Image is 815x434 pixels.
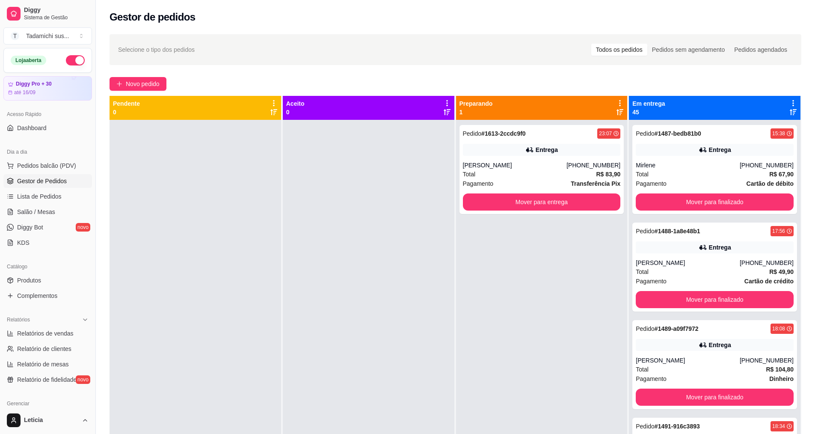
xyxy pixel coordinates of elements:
button: Alterar Status [66,55,85,65]
div: Loja aberta [11,56,46,65]
strong: # 1487-bedb81b0 [655,130,701,137]
div: Dia a dia [3,145,92,159]
a: Diggy Pro + 30até 16/09 [3,76,92,101]
p: Preparando [459,99,493,108]
strong: R$ 67,90 [769,171,794,178]
a: Relatório de mesas [3,357,92,371]
span: Salão / Mesas [17,208,55,216]
span: Dashboard [17,124,47,132]
a: Salão / Mesas [3,205,92,219]
div: 18:34 [772,423,785,430]
span: Pedido [636,423,655,430]
span: Diggy [24,6,89,14]
button: Leticia [3,410,92,431]
a: Lista de Pedidos [3,190,92,203]
div: [PERSON_NAME] [636,356,740,365]
strong: Transferência Pix [571,180,620,187]
strong: # 1613-2ccdc9f0 [481,130,526,137]
div: Entrega [709,146,731,154]
div: Acesso Rápido [3,107,92,121]
button: Mover para finalizado [636,389,794,406]
span: Gestor de Pedidos [17,177,67,185]
span: Lista de Pedidos [17,192,62,201]
div: [PHONE_NUMBER] [740,161,794,169]
p: Aceito [286,99,305,108]
span: Total [636,169,649,179]
div: Entrega [709,341,731,349]
div: 23:07 [599,130,612,137]
a: Complementos [3,289,92,303]
span: Complementos [17,291,57,300]
span: Produtos [17,276,41,285]
button: Mover para entrega [463,193,621,211]
p: Em entrega [632,99,665,108]
div: Pedidos sem agendamento [647,44,729,56]
div: [PERSON_NAME] [463,161,567,169]
article: Diggy Pro + 30 [16,81,52,87]
div: Tadamichi sus ... [26,32,69,40]
div: Catálogo [3,260,92,273]
div: 15:38 [772,130,785,137]
strong: # 1491-916c3893 [655,423,700,430]
span: Pagamento [636,374,667,383]
span: Leticia [24,416,78,424]
span: Pagamento [636,276,667,286]
span: Total [636,365,649,374]
span: Relatórios [7,316,30,323]
strong: R$ 83,90 [596,171,620,178]
h2: Gestor de pedidos [110,10,196,24]
button: Novo pedido [110,77,166,91]
div: Pedidos agendados [729,44,792,56]
div: Todos os pedidos [591,44,647,56]
button: Mover para finalizado [636,193,794,211]
span: Pedido [636,130,655,137]
span: Selecione o tipo dos pedidos [118,45,195,54]
div: 17:56 [772,228,785,235]
div: Entrega [709,243,731,252]
span: Relatório de fidelidade [17,375,77,384]
div: Mirlene [636,161,740,169]
div: Entrega [536,146,558,154]
p: 1 [459,108,493,116]
strong: # 1488-1a8e48b1 [655,228,700,235]
strong: Cartão de crédito [744,278,794,285]
span: Pedido [463,130,482,137]
a: DiggySistema de Gestão [3,3,92,24]
strong: # 1489-a09f7972 [655,325,699,332]
article: até 16/09 [14,89,36,96]
p: 45 [632,108,665,116]
a: Relatório de clientes [3,342,92,356]
div: 18:08 [772,325,785,332]
div: [PHONE_NUMBER] [566,161,620,169]
button: Select a team [3,27,92,45]
div: [PHONE_NUMBER] [740,259,794,267]
a: KDS [3,236,92,250]
strong: R$ 104,80 [766,366,794,373]
div: [PHONE_NUMBER] [740,356,794,365]
a: Gestor de Pedidos [3,174,92,188]
span: Relatório de clientes [17,345,71,353]
strong: Dinheiro [769,375,794,382]
a: Relatório de fidelidadenovo [3,373,92,386]
span: Relatório de mesas [17,360,69,369]
span: Relatórios de vendas [17,329,74,338]
a: Dashboard [3,121,92,135]
span: Sistema de Gestão [24,14,89,21]
div: [PERSON_NAME] [636,259,740,267]
span: Total [463,169,476,179]
span: Total [636,267,649,276]
span: Pagamento [636,179,667,188]
span: Pedido [636,228,655,235]
span: KDS [17,238,30,247]
p: 0 [286,108,305,116]
p: 0 [113,108,140,116]
a: Produtos [3,273,92,287]
span: Pedidos balcão (PDV) [17,161,76,170]
span: Novo pedido [126,79,160,89]
span: plus [116,81,122,87]
span: T [11,32,19,40]
strong: R$ 49,90 [769,268,794,275]
div: Gerenciar [3,397,92,410]
p: Pendente [113,99,140,108]
a: Diggy Botnovo [3,220,92,234]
